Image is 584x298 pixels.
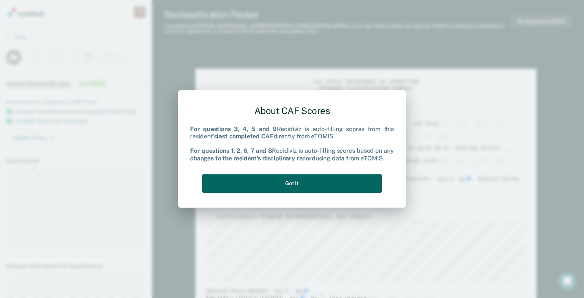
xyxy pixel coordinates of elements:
div: Recidiviz is auto-filling scores from this resident's directly from eTOMIS. Recidiviz is auto-fil... [190,125,394,162]
button: Got it [202,174,382,193]
b: last completed CAF [217,133,273,140]
b: changes to the resident's disciplinary record [190,155,316,162]
b: For questions 1, 2, 6, 7 and 8 [190,147,272,155]
b: For questions 3, 4, 5 and 9 [190,125,277,133]
div: About CAF Scores [190,99,394,122]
